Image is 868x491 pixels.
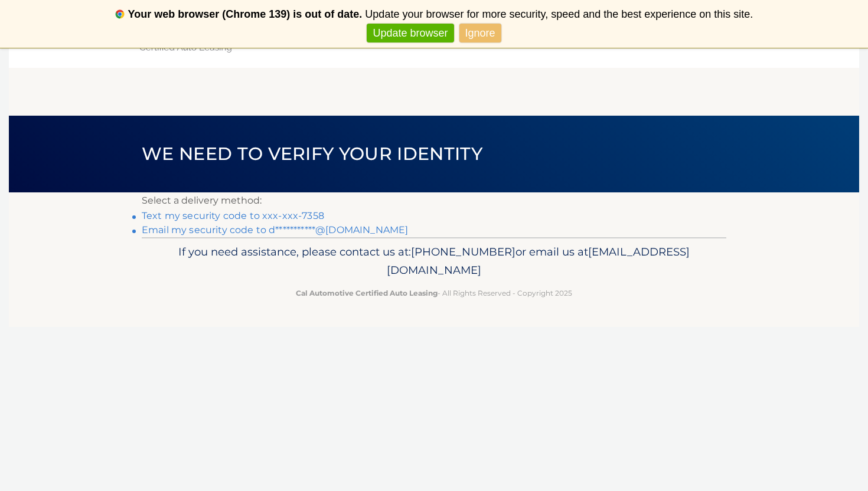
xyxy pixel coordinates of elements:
[365,8,753,20] span: Update your browser for more security, speed and the best experience on this site.
[459,24,501,43] a: Ignore
[142,143,482,165] span: We need to verify your identity
[142,192,726,209] p: Select a delivery method:
[142,210,324,221] a: Text my security code to xxx-xxx-7358
[367,24,453,43] a: Update browser
[149,243,719,280] p: If you need assistance, please contact us at: or email us at
[296,289,438,297] strong: Cal Automotive Certified Auto Leasing
[128,8,363,20] b: Your web browser (Chrome 139) is out of date.
[149,287,719,299] p: - All Rights Reserved - Copyright 2025
[411,245,515,258] span: [PHONE_NUMBER]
